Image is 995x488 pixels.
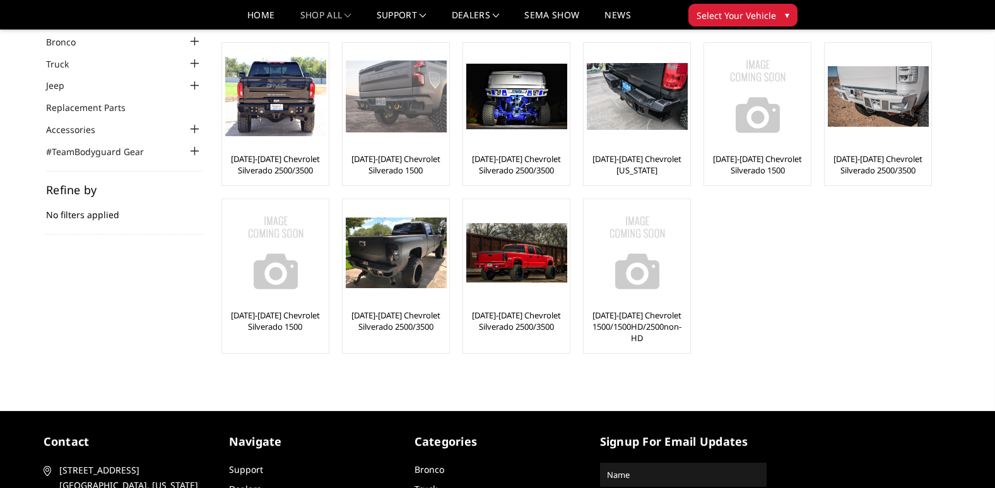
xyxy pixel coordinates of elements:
span: Select Your Vehicle [697,9,776,22]
a: News [604,11,630,29]
a: [DATE]-[DATE] Chevrolet 1500/1500HD/2500non-HD [587,310,687,344]
a: [DATE]-[DATE] Chevrolet [US_STATE] [587,153,687,176]
a: [DATE]-[DATE] Chevrolet Silverado 2500/3500 [346,310,446,332]
a: Truck [46,57,85,71]
a: Dealers [452,11,500,29]
img: No Image [225,202,326,303]
a: [DATE]-[DATE] Chevrolet Silverado 2500/3500 [225,153,326,176]
a: Bronco [46,35,91,49]
a: Bronco [415,463,444,475]
a: shop all [300,11,351,29]
a: SEMA Show [524,11,579,29]
a: Replacement Parts [46,101,141,114]
a: Support [377,11,427,29]
h5: Navigate [229,433,396,450]
a: [DATE]-[DATE] Chevrolet Silverado 2500/3500 [828,153,928,176]
input: Name [602,465,765,485]
a: No Image [587,202,687,303]
img: No Image [707,46,808,147]
a: Support [229,463,263,475]
button: Select Your Vehicle [688,4,798,26]
h5: Categories [415,433,581,450]
img: No Image [587,202,688,303]
iframe: Chat Widget [932,427,995,488]
span: ▾ [785,8,789,21]
a: Jeep [46,79,80,92]
a: [DATE]-[DATE] Chevrolet Silverado 1500 [346,153,446,176]
a: Home [247,11,274,29]
a: [DATE]-[DATE] Chevrolet Silverado 2500/3500 [466,310,567,332]
h5: Refine by [46,184,203,195]
h5: signup for email updates [600,433,767,450]
div: No filters applied [46,184,203,235]
a: [DATE]-[DATE] Chevrolet Silverado 1500 [707,153,808,176]
a: #TeamBodyguard Gear [46,145,160,158]
h5: contact [44,433,210,450]
a: [DATE]-[DATE] Chevrolet Silverado 2500/3500 [466,153,567,176]
a: Accessories [46,123,111,136]
a: [DATE]-[DATE] Chevrolet Silverado 1500 [225,310,326,332]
